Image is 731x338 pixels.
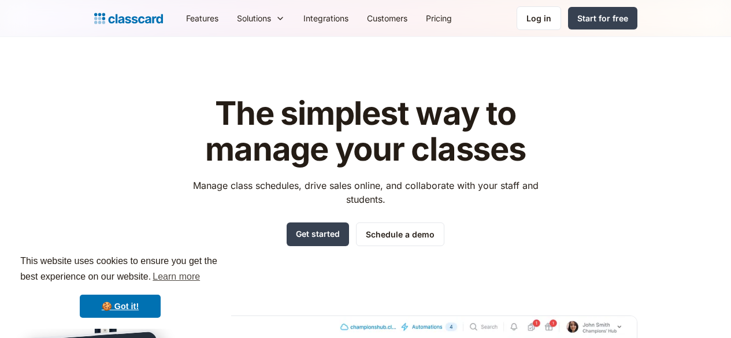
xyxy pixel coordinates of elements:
div: Start for free [577,12,628,24]
div: Solutions [228,5,294,31]
span: This website uses cookies to ensure you get the best experience on our website. [20,254,220,285]
a: learn more about cookies [151,268,202,285]
a: Integrations [294,5,358,31]
a: Schedule a demo [356,222,444,246]
a: Pricing [417,5,461,31]
a: Log in [517,6,561,30]
a: Start for free [568,7,637,29]
h1: The simplest way to manage your classes [182,96,549,167]
p: Manage class schedules, drive sales online, and collaborate with your staff and students. [182,179,549,206]
div: Log in [526,12,551,24]
a: Customers [358,5,417,31]
a: home [94,10,163,27]
a: Features [177,5,228,31]
div: Solutions [237,12,271,24]
a: dismiss cookie message [80,295,161,318]
a: Get started [287,222,349,246]
div: cookieconsent [9,243,231,329]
